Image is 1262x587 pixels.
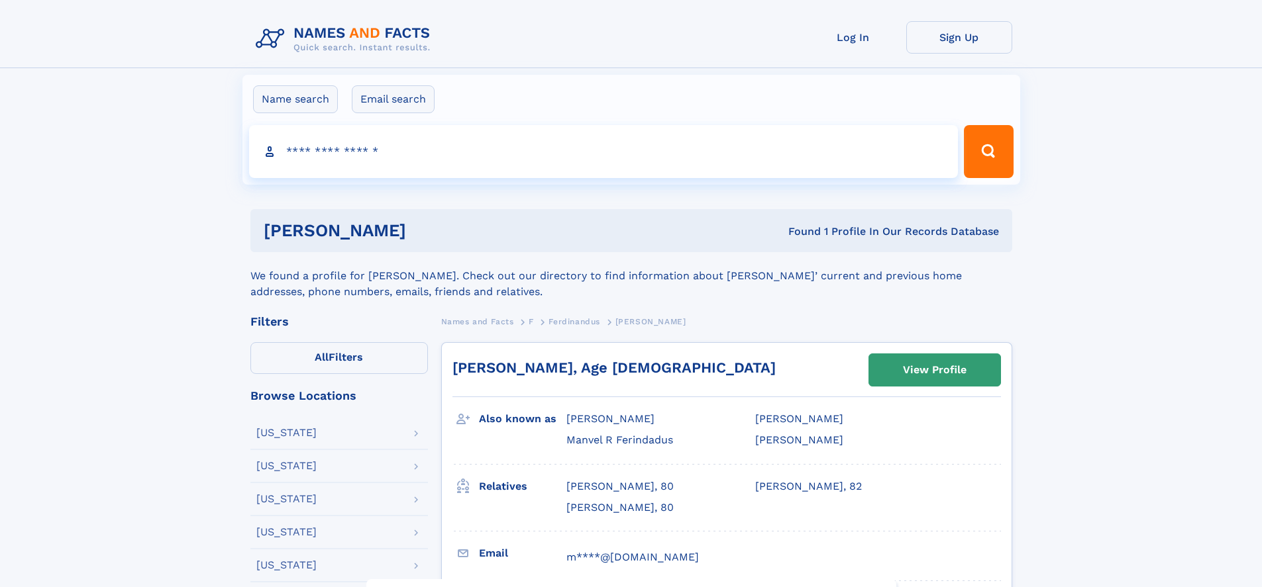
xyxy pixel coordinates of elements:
[755,433,843,446] span: [PERSON_NAME]
[352,85,435,113] label: Email search
[755,412,843,425] span: [PERSON_NAME]
[256,461,317,471] div: [US_STATE]
[597,224,999,239] div: Found 1 Profile In Our Records Database
[250,316,428,328] div: Filters
[250,21,441,57] img: Logo Names and Facts
[549,313,600,330] a: Ferdinandus
[906,21,1012,54] a: Sign Up
[250,252,1012,300] div: We found a profile for [PERSON_NAME]. Check out our directory to find information about [PERSON_N...
[869,354,1000,386] a: View Profile
[256,527,317,537] div: [US_STATE]
[256,494,317,504] div: [US_STATE]
[452,359,776,376] a: [PERSON_NAME], Age [DEMOGRAPHIC_DATA]
[529,317,534,326] span: F
[566,479,674,494] a: [PERSON_NAME], 80
[256,428,317,438] div: [US_STATE]
[566,433,673,446] span: Manvel R Ferindadus
[566,412,655,425] span: [PERSON_NAME]
[566,500,674,515] a: [PERSON_NAME], 80
[964,125,1013,178] button: Search Button
[264,222,598,239] h1: [PERSON_NAME]
[256,560,317,570] div: [US_STATE]
[253,85,338,113] label: Name search
[529,313,534,330] a: F
[250,342,428,374] label: Filters
[755,479,862,494] a: [PERSON_NAME], 82
[249,125,959,178] input: search input
[441,313,514,330] a: Names and Facts
[479,408,566,430] h3: Also known as
[315,351,329,363] span: All
[615,317,686,326] span: [PERSON_NAME]
[549,317,600,326] span: Ferdinandus
[250,390,428,402] div: Browse Locations
[800,21,906,54] a: Log In
[479,475,566,498] h3: Relatives
[479,542,566,564] h3: Email
[903,355,967,385] div: View Profile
